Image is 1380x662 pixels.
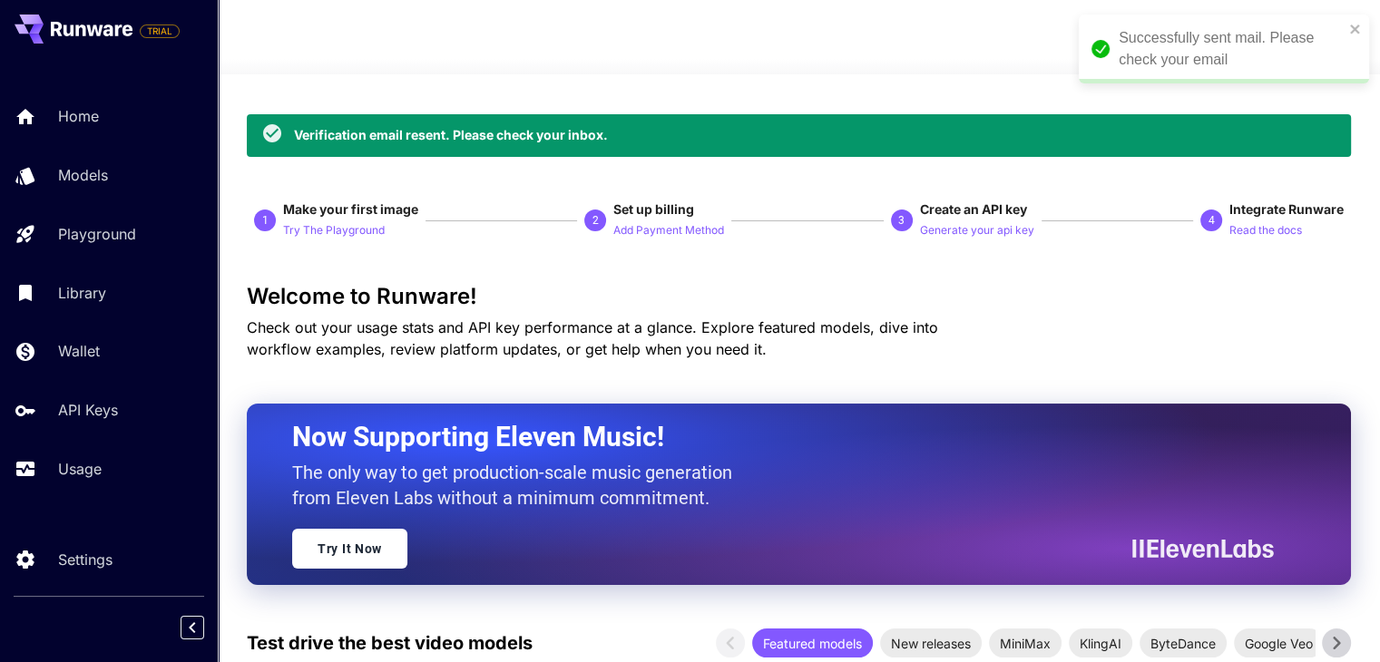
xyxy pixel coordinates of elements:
[283,219,385,240] button: Try The Playground
[752,628,873,657] div: Featured models
[247,284,1351,309] h3: Welcome to Runware!
[58,340,100,362] p: Wallet
[58,105,99,127] p: Home
[1069,628,1132,657] div: KlingAI
[880,634,982,653] span: New releases
[1229,219,1302,240] button: Read the docs
[752,634,873,653] span: Featured models
[989,634,1062,653] span: MiniMax
[1229,222,1302,239] p: Read the docs
[181,616,204,639] button: Collapse sidebar
[58,549,113,570] p: Settings
[58,458,102,480] p: Usage
[140,20,180,42] span: Add your payment card to enable full platform functionality.
[1119,27,1344,71] div: Successfully sent mail. Please check your email
[262,212,269,229] p: 1
[920,219,1034,240] button: Generate your api key
[292,420,1260,454] h2: Now Supporting Eleven Music!
[1208,212,1214,229] p: 4
[58,223,136,245] p: Playground
[292,460,746,511] p: The only way to get production-scale music generation from Eleven Labs without a minimum commitment.
[58,399,118,421] p: API Keys
[141,24,179,38] span: TRIAL
[1234,628,1324,657] div: Google Veo
[247,629,533,657] p: Test drive the best video models
[613,222,724,239] p: Add Payment Method
[1140,634,1227,653] span: ByteDance
[613,219,724,240] button: Add Payment Method
[58,282,106,304] p: Library
[989,628,1062,657] div: MiniMax
[283,201,418,217] span: Make your first image
[880,628,982,657] div: New releases
[1229,201,1344,217] span: Integrate Runware
[898,212,905,229] p: 3
[613,201,694,217] span: Set up billing
[247,318,938,358] span: Check out your usage stats and API key performance at a glance. Explore featured models, dive int...
[1349,22,1362,36] button: close
[592,212,599,229] p: 2
[294,125,608,144] div: Verification email resent. Please check your inbox.
[920,222,1034,239] p: Generate your api key
[283,222,385,239] p: Try The Playground
[920,201,1027,217] span: Create an API key
[58,164,108,186] p: Models
[194,611,218,644] div: Collapse sidebar
[292,529,407,569] a: Try It Now
[1234,634,1324,653] span: Google Veo
[1069,634,1132,653] span: KlingAI
[1140,628,1227,657] div: ByteDance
